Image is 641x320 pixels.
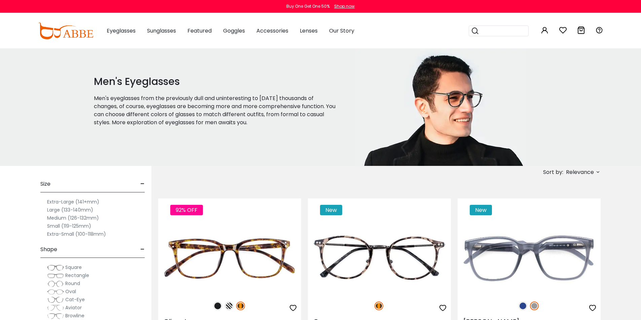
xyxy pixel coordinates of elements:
[107,27,136,35] span: Eyeglasses
[355,48,526,166] img: men's eyeglasses
[470,205,492,215] span: New
[94,94,339,127] p: Men's eyeglasses from the previously dull and uninteresting to [DATE] thousands of changes, of co...
[543,168,563,176] span: Sort by:
[47,296,64,303] img: Cat-Eye.png
[256,27,288,35] span: Accessories
[147,27,176,35] span: Sunglasses
[458,223,601,294] img: Gray Barnett - TR ,Universal Bridge Fit
[40,176,50,192] span: Size
[225,302,234,310] img: Pattern
[47,313,64,319] img: Browline.png
[65,272,89,279] span: Rectangle
[286,3,330,9] div: Buy One Get One 50%
[65,264,82,271] span: Square
[47,198,99,206] label: Extra-Large (141+mm)
[65,312,84,319] span: Browline
[566,166,594,178] span: Relevance
[236,302,245,310] img: Tortoise
[47,230,106,238] label: Extra-Small (100-118mm)
[223,27,245,35] span: Goggles
[308,223,451,294] img: Tortoise Commerce - TR ,Adjust Nose Pads
[140,176,145,192] span: -
[329,27,354,35] span: Our Story
[530,302,539,310] img: Gray
[47,222,91,230] label: Small (119-125mm)
[47,272,64,279] img: Rectangle.png
[158,223,301,294] img: Tortoise Clinoster - Plastic ,Universal Bridge Fit
[187,27,212,35] span: Featured
[65,296,85,303] span: Cat-Eye
[170,205,203,215] span: 92% OFF
[519,302,527,310] img: Blue
[47,264,64,271] img: Square.png
[331,3,355,9] a: Shop now
[65,280,80,287] span: Round
[320,205,342,215] span: New
[213,302,222,310] img: Matte Black
[334,3,355,9] div: Shop now
[47,280,64,287] img: Round.png
[300,27,318,35] span: Lenses
[40,241,57,258] span: Shape
[375,302,383,310] img: Tortoise
[38,22,93,39] img: abbeglasses.com
[65,304,82,311] span: Aviator
[94,76,339,88] h1: Men's Eyeglasses
[140,241,145,258] span: -
[47,206,93,214] label: Large (133-140mm)
[47,214,99,222] label: Medium (126-132mm)
[47,305,64,311] img: Aviator.png
[65,288,76,295] span: Oval
[47,288,64,295] img: Oval.png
